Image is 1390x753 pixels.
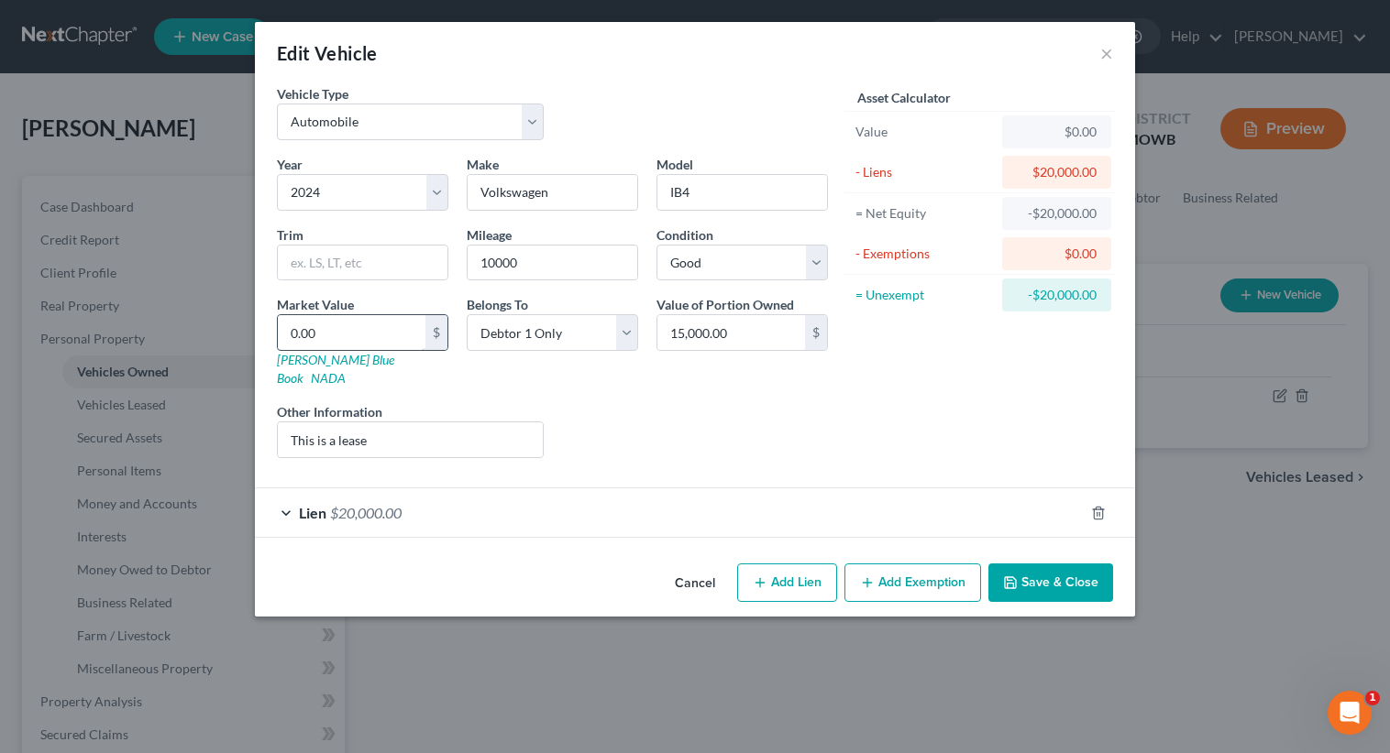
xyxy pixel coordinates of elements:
input: (optional) [278,422,543,457]
div: - Exemptions [855,245,994,263]
span: Make [467,157,499,172]
button: Save & Close [988,563,1113,602]
div: - Liens [855,163,994,181]
input: ex. LS, LT, etc [278,246,447,280]
span: Belongs To [467,297,528,312]
div: = Net Equity [855,204,994,223]
div: $0.00 [1017,123,1097,141]
input: -- [468,246,637,280]
button: × [1100,42,1113,64]
div: $0.00 [1017,245,1097,263]
input: 0.00 [657,315,805,350]
div: Value [855,123,994,141]
div: -$20,000.00 [1017,286,1097,304]
label: Market Value [277,295,354,314]
div: $ [805,315,827,350]
button: Add Lien [737,563,837,602]
div: $20,000.00 [1017,163,1097,181]
label: Model [656,155,693,174]
label: Vehicle Type [277,84,348,104]
label: Value of Portion Owned [656,295,794,314]
label: Asset Calculator [857,88,951,107]
div: = Unexempt [855,286,994,304]
input: ex. Altima [657,175,827,210]
input: ex. Nissan [468,175,637,210]
label: Trim [277,225,303,245]
input: 0.00 [278,315,425,350]
label: Condition [656,225,713,245]
div: $ [425,315,447,350]
iframe: Intercom live chat [1328,691,1372,735]
a: NADA [311,370,346,386]
div: Edit Vehicle [277,40,378,66]
a: [PERSON_NAME] Blue Book [277,352,394,386]
span: Lien [299,504,326,521]
label: Other Information [277,402,382,421]
label: Mileage [467,225,512,245]
span: 1 [1365,691,1380,705]
div: -$20,000.00 [1017,204,1097,223]
label: Year [277,155,303,174]
button: Add Exemption [844,563,981,602]
button: Cancel [660,565,730,602]
span: $20,000.00 [330,504,402,521]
